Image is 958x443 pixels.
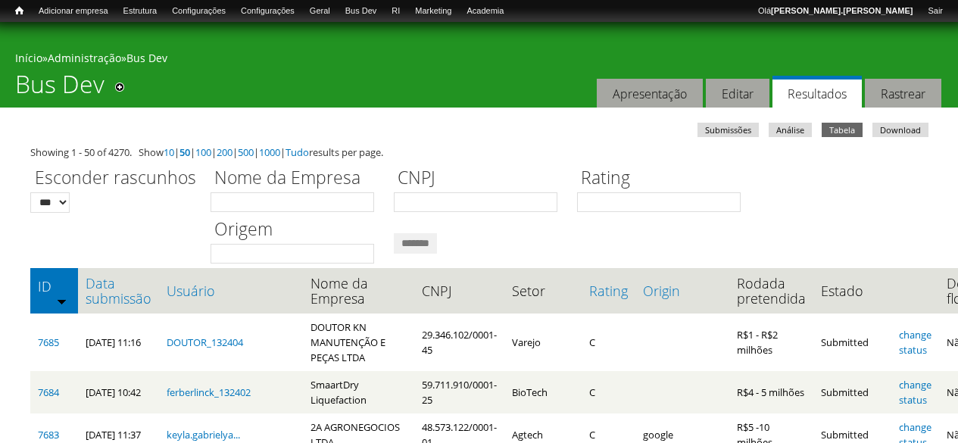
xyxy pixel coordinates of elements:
label: Rating [577,165,750,192]
td: [DATE] 10:42 [78,371,159,413]
a: Resultados [772,76,862,108]
label: Origem [211,217,384,244]
a: Download [872,123,928,137]
a: 10 [164,145,174,159]
a: change status [899,328,931,357]
a: Data submissão [86,276,151,306]
a: Configurações [233,4,302,19]
a: DOUTOR_132404 [167,335,243,349]
a: 500 [238,145,254,159]
a: Análise [769,123,812,137]
td: R$4 - 5 milhões [729,371,813,413]
a: Academia [459,4,511,19]
td: 29.346.102/0001-45 [414,314,504,371]
img: ordem crescente [57,296,67,306]
a: 1000 [259,145,280,159]
td: C [582,371,635,413]
a: 50 [179,145,190,159]
td: DOUTOR KN MANUTENÇÃO E PEÇAS LTDA [303,314,414,371]
strong: [PERSON_NAME].[PERSON_NAME] [771,6,913,15]
a: Olá[PERSON_NAME].[PERSON_NAME] [750,4,920,19]
a: Administração [48,51,121,65]
a: Tabela [822,123,863,137]
a: Geral [302,4,338,19]
a: ferberlinck_132402 [167,385,251,399]
a: Início [15,51,42,65]
span: Início [15,5,23,16]
a: 7684 [38,385,59,399]
a: Submissões [697,123,759,137]
a: Estrutura [116,4,165,19]
a: Editar [706,79,769,108]
th: Estado [813,268,891,314]
label: Esconder rascunhos [30,165,201,192]
td: Submitted [813,371,891,413]
td: BioTech [504,371,582,413]
a: Adicionar empresa [31,4,116,19]
a: keyla.gabrielya... [167,428,240,441]
a: 7683 [38,428,59,441]
td: Varejo [504,314,582,371]
a: Bus Dev [126,51,167,65]
div: » » [15,51,943,70]
a: Bus Dev [338,4,385,19]
th: Nome da Empresa [303,268,414,314]
a: ID [38,279,70,294]
th: Rodada pretendida [729,268,813,314]
th: Setor [504,268,582,314]
label: Nome da Empresa [211,165,384,192]
a: Usuário [167,283,295,298]
a: Rastrear [865,79,941,108]
a: Sair [920,4,950,19]
td: 59.711.910/0001-25 [414,371,504,413]
a: RI [384,4,407,19]
td: R$1 - R$2 milhões [729,314,813,371]
td: [DATE] 11:16 [78,314,159,371]
a: Apresentação [597,79,703,108]
a: change status [899,378,931,407]
td: C [582,314,635,371]
a: 100 [195,145,211,159]
h1: Bus Dev [15,70,105,108]
td: SmaartDry Liquefaction [303,371,414,413]
a: 200 [217,145,232,159]
td: Submitted [813,314,891,371]
a: Configurações [164,4,233,19]
th: CNPJ [414,268,504,314]
div: Showing 1 - 50 of 4270. Show | | | | | | results per page. [30,145,928,160]
label: CNPJ [394,165,567,192]
a: Início [8,4,31,18]
a: Rating [589,283,628,298]
a: 7685 [38,335,59,349]
a: Origin [643,283,722,298]
a: Marketing [407,4,459,19]
a: Tudo [286,145,309,159]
